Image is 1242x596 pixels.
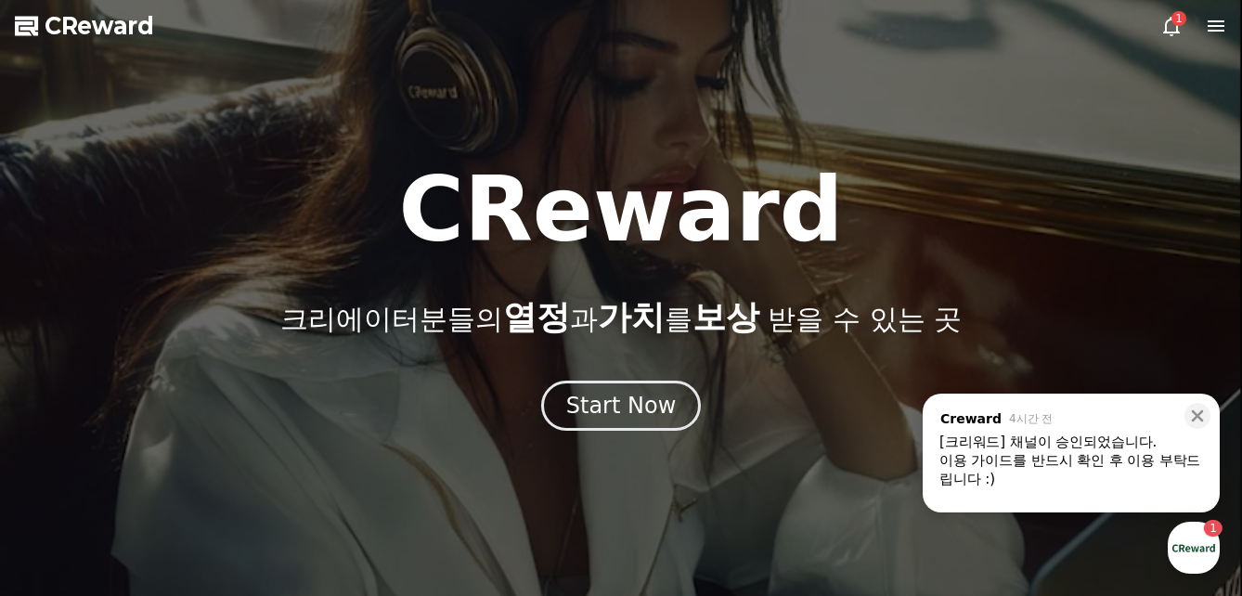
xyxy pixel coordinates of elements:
div: 1 [1171,11,1186,26]
a: CReward [15,11,154,41]
div: Start Now [566,391,677,421]
a: 1 [1160,15,1183,37]
span: CReward [45,11,154,41]
h1: CReward [398,165,843,254]
span: 보상 [692,298,759,336]
span: 열정 [503,298,570,336]
span: 가치 [598,298,665,336]
p: 크리에이터분들의 과 를 받을 수 있는 곳 [280,299,962,336]
button: Start Now [541,381,702,431]
a: Start Now [541,399,702,417]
